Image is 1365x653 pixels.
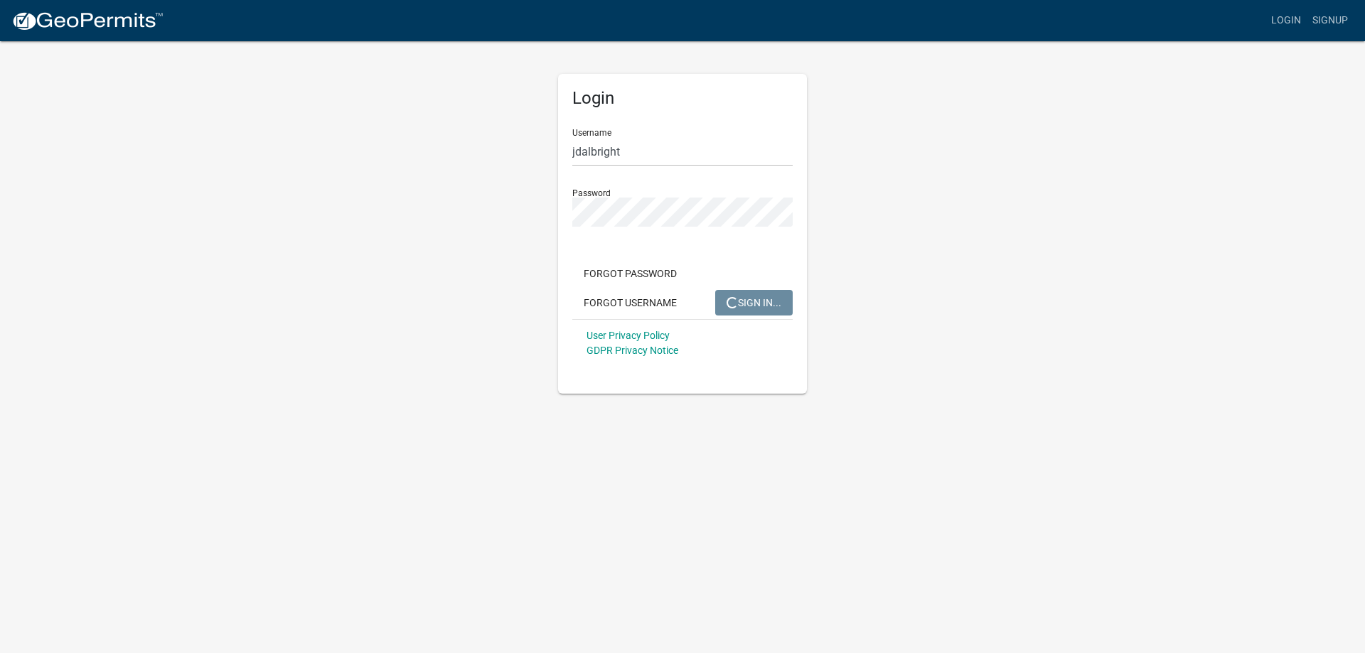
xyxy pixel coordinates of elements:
span: SIGN IN... [727,296,781,308]
a: Signup [1307,7,1354,34]
button: Forgot Password [572,261,688,286]
a: User Privacy Policy [587,330,670,341]
a: Login [1265,7,1307,34]
button: Forgot Username [572,290,688,315]
h5: Login [572,88,793,109]
button: SIGN IN... [715,290,793,315]
a: GDPR Privacy Notice [587,345,678,356]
